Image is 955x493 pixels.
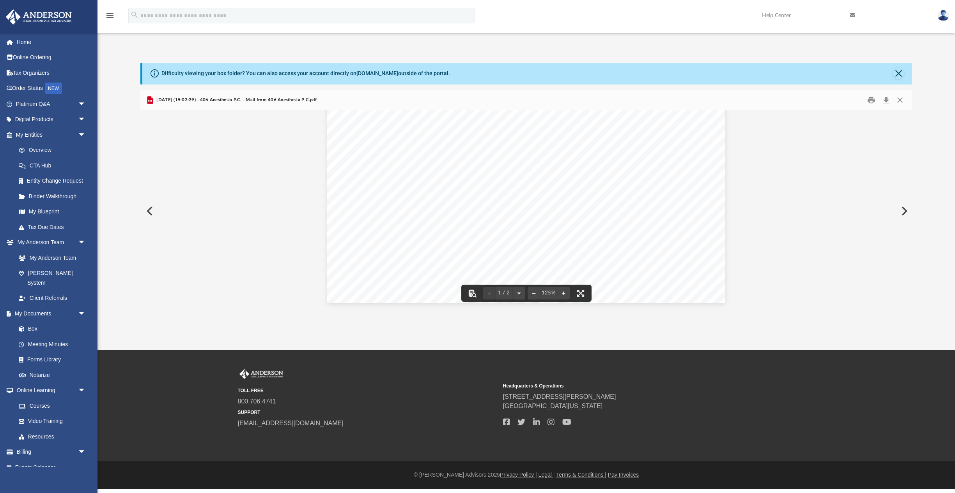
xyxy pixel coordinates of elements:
[78,235,94,251] span: arrow_drop_down
[503,393,616,400] a: [STREET_ADDRESS][PERSON_NAME]
[556,472,606,478] a: Terms & Conditions |
[5,383,94,398] a: Online Learningarrow_drop_down
[11,352,90,368] a: Forms Library
[879,94,893,106] button: Download
[5,444,97,460] a: Billingarrow_drop_down
[937,10,949,21] img: User Pic
[140,90,912,312] div: Preview
[11,204,94,220] a: My Blueprint
[97,471,955,479] div: © [PERSON_NAME] Advisors 2025
[503,403,603,409] a: [GEOGRAPHIC_DATA][US_STATE]
[895,200,912,222] button: Next File
[539,472,555,478] a: Legal |
[140,200,158,222] button: Previous File
[500,472,537,478] a: Privacy Policy |
[5,96,97,112] a: Platinum Q&Aarrow_drop_down
[105,11,115,20] i: menu
[513,285,525,302] button: Next page
[893,94,907,106] button: Close
[11,367,94,383] a: Notarize
[4,9,74,25] img: Anderson Advisors Platinum Portal
[11,321,90,337] a: Box
[11,429,94,444] a: Resources
[496,291,513,296] span: 1 / 2
[11,188,97,204] a: Binder Walkthrough
[11,219,97,235] a: Tax Due Dates
[893,68,904,79] button: Close
[140,110,912,311] div: File preview
[78,444,94,460] span: arrow_drop_down
[11,336,94,352] a: Meeting Minutes
[557,285,570,302] button: Zoom in
[11,398,94,414] a: Courses
[11,266,94,291] a: [PERSON_NAME] System
[238,387,498,394] small: TOLL FREE
[572,285,589,302] button: Enter fullscreen
[540,291,557,296] div: Current zoom level
[11,291,94,306] a: Client Referrals
[78,112,94,128] span: arrow_drop_down
[5,112,97,127] a: Digital Productsarrow_drop_down
[11,250,90,266] a: My Anderson Team
[238,369,285,379] img: Anderson Advisors Platinum Portal
[78,96,94,112] span: arrow_drop_down
[11,414,90,429] a: Video Training
[503,382,763,389] small: Headquarters & Operations
[5,81,97,97] a: Order StatusNEW
[238,409,498,416] small: SUPPORT
[11,173,97,189] a: Entity Change Request
[5,34,97,50] a: Home
[140,110,912,311] div: Document Viewer
[5,460,97,475] a: Events Calendar
[78,383,94,399] span: arrow_drop_down
[11,143,97,158] a: Overview
[155,97,317,104] span: [DATE] (15:02:29) - 406 Anesthesia P.C. - Mail from 406 Anesthesia P C.pdf
[864,94,879,106] button: Print
[496,285,513,302] button: 1 / 2
[105,15,115,20] a: menu
[238,398,276,405] a: 800.706.4741
[5,306,94,321] a: My Documentsarrow_drop_down
[528,285,540,302] button: Zoom out
[78,306,94,322] span: arrow_drop_down
[130,11,139,19] i: search
[161,69,450,77] div: Difficulty viewing your box folder? You can also access your account directly on outside of the p...
[78,127,94,143] span: arrow_drop_down
[608,472,639,478] a: Pay Invoices
[5,235,94,250] a: My Anderson Teamarrow_drop_down
[11,158,97,173] a: CTA Hub
[45,83,62,94] div: NEW
[5,127,97,143] a: My Entitiesarrow_drop_down
[238,420,344,426] a: [EMAIL_ADDRESS][DOMAIN_NAME]
[464,285,481,302] button: Toggle findbar
[5,50,97,65] a: Online Ordering
[356,70,398,76] a: [DOMAIN_NAME]
[5,65,97,81] a: Tax Organizers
